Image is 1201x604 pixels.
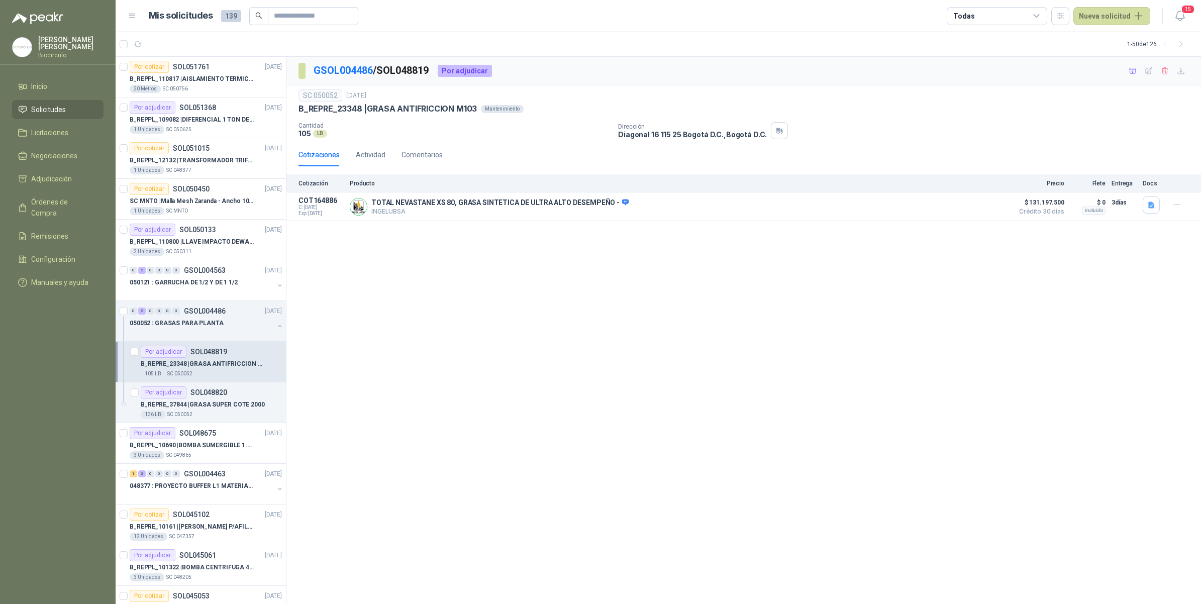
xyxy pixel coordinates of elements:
div: 3 Unidades [130,573,164,581]
div: 0 [172,267,180,274]
a: Inicio [12,77,104,96]
p: [DATE] [346,91,366,100]
p: SC MNTO [166,207,188,215]
div: Por cotizar [130,61,169,73]
div: 0 [147,267,154,274]
div: 0 [155,267,163,274]
div: Por adjudicar [130,549,175,561]
p: Cantidad [298,122,610,129]
div: Por cotizar [130,590,169,602]
p: B_REPPL_110817 | AISLAMIENTO TERMICO PARA TUBERIA DE 8" [130,74,255,84]
p: 105 [298,129,311,138]
p: [DATE] [265,591,282,601]
span: Remisiones [31,231,68,242]
p: SC 050052 [167,411,192,419]
p: SC 049865 [166,451,191,459]
a: 0 2 0 0 0 0 GSOL004563[DATE] 050121 : GARRUCHA DE 1/2 Y DE 1 1/2 [130,264,284,296]
a: Por cotizarSOL045102[DATE] B_REPRE_10161 |[PERSON_NAME] P/AFILAR AA46K5V5 DE 350mm X 40mm DE ESPE... [116,505,286,545]
p: SC 050311 [166,248,191,256]
p: [DATE] [265,266,282,275]
div: 20 Metros [130,85,161,93]
p: [DATE] [265,62,282,72]
span: Crédito 30 días [1014,209,1064,215]
div: 0 [155,470,163,477]
p: SC 050625 [166,126,191,134]
a: Adjudicación [12,169,104,188]
span: Adjudicación [31,173,72,184]
p: SOL048820 [190,389,227,396]
span: Manuales y ayuda [31,277,88,288]
p: SC 048205 [166,573,191,581]
div: 0 [130,308,137,315]
div: 2 [138,470,146,477]
a: Negociaciones [12,146,104,165]
span: Inicio [31,81,47,92]
a: GSOL004486 [314,64,373,76]
p: SOL050450 [173,185,210,192]
p: [DATE] [265,144,282,153]
p: Docs [1143,180,1163,187]
p: Flete [1070,180,1106,187]
p: B_REPPL_101322 | BOMBA CENTRIFUGA 4HP - 3600RPM - 220/440V - IMPULSOR ABIERTO (Adjunto imagen) [130,563,255,572]
a: Configuración [12,250,104,269]
span: Negociaciones [31,150,77,161]
p: [DATE] [265,551,282,560]
p: Dirección [618,123,767,130]
div: Por adjudicar [130,224,175,236]
span: $ 131.197.500 [1014,196,1064,209]
p: Entrega [1112,180,1137,187]
span: Configuración [31,254,75,265]
a: Por adjudicarSOL050133[DATE] B_REPPL_110800 |LLAVE IMPACTO DEWALT 1/2" 20VMAXDE ALTO TORQUE REF-D... [116,220,286,260]
div: 0 [172,470,180,477]
p: B_REPPL_10690 | BOMBA SUMERGIBLE 1.5 HP PEDROYO110 VOLTIOS [130,441,255,450]
div: 0 [147,470,154,477]
span: Solicitudes [31,104,66,115]
p: B_REPPL_110800 | LLAVE IMPACTO DEWALT 1/2" 20VMAXDE ALTO TORQUE REF-DCF900P2- [130,237,255,247]
p: / SOL048819 [314,63,430,78]
p: Diagonal 16 115 25 Bogotá D.C. , Bogotá D.C. [618,130,767,139]
a: Por adjudicarSOL051368[DATE] B_REPPL_109082 |DIFERENCIAL 1 TON DE 6 MTS CADENA 220V BISONTE1 Unid... [116,97,286,138]
p: B_REPRE_23348 | GRASA ANTIFRICCION M103 [298,104,477,114]
p: GSOL004563 [184,267,226,274]
a: Por adjudicarSOL045061[DATE] B_REPPL_101322 |BOMBA CENTRIFUGA 4HP - 3600RPM - 220/440V - IMPULSOR... [116,545,286,586]
p: 3 días [1112,196,1137,209]
div: 0 [164,267,171,274]
span: 139 [221,10,241,22]
p: [PERSON_NAME] [PERSON_NAME] [38,36,104,50]
div: 2 [138,308,146,315]
div: Por adjudicar [130,427,175,439]
button: Nueva solicitud [1073,7,1150,25]
div: Por adjudicar [141,346,186,358]
span: C: [DATE] [298,205,344,211]
div: Cotizaciones [298,149,340,160]
p: 050121 : GARRUCHA DE 1/2 Y DE 1 1/2 [130,278,238,287]
p: SC 047357 [169,533,194,541]
p: B_REPPL_109082 | DIFERENCIAL 1 TON DE 6 MTS CADENA 220V BISONTE [130,115,255,125]
span: Licitaciones [31,127,68,138]
p: SOL045053 [173,592,210,599]
div: 1 Unidades [130,126,164,134]
div: 2 Unidades [130,248,164,256]
div: Por cotizar [130,183,169,195]
a: Por adjudicarSOL048675[DATE] B_REPPL_10690 |BOMBA SUMERGIBLE 1.5 HP PEDROYO110 VOLTIOS3 UnidadesS... [116,423,286,464]
div: SC 050052 [298,89,342,102]
div: 2 [138,267,146,274]
p: SOL050133 [179,226,216,233]
a: Solicitudes [12,100,104,119]
p: 048377 : PROYECTO BUFFER L1 MATERIALES ELECTRICOS [130,481,255,491]
p: Precio [1014,180,1064,187]
p: Biocirculo [38,52,104,58]
p: B_REPRE_10161 | [PERSON_NAME] P/AFILAR AA46K5V5 DE 350mm X 40mm DE ESPESOR [130,522,255,532]
div: 3 Unidades [130,451,164,459]
a: Órdenes de Compra [12,192,104,223]
a: Licitaciones [12,123,104,142]
div: Por cotizar [130,509,169,521]
p: SOL051761 [173,63,210,70]
p: [DATE] [265,225,282,235]
p: SC MNTO | Malla Mesh Zaranda - Ancho 1000mm x Largo 2500mm / Abertura de 10mm [130,196,255,206]
div: Todas [953,11,974,22]
div: 1 - 50 de 126 [1127,36,1189,52]
div: 0 [164,308,171,315]
div: Actividad [356,149,385,160]
p: [DATE] [265,469,282,479]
